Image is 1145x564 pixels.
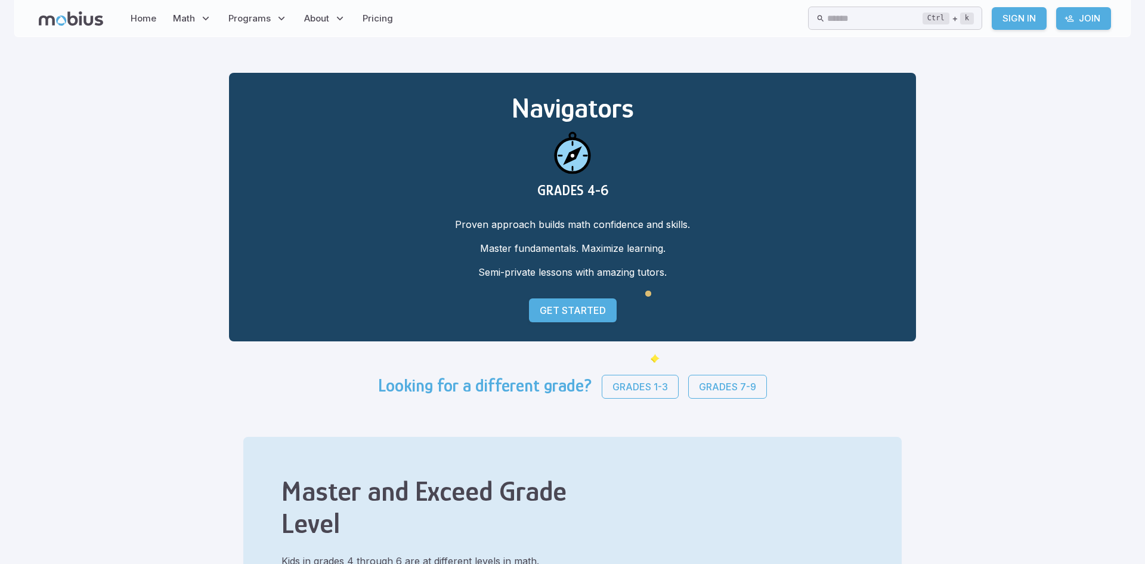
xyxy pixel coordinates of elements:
a: Grades 7-9 [688,375,767,399]
span: Programs [228,12,271,25]
p: Proven approach builds math confidence and skills. [248,217,897,232]
a: Get Started [529,298,617,322]
kbd: k [960,13,974,24]
a: Pricing [359,5,397,32]
a: Home [127,5,160,32]
p: Grades 7-9 [699,380,756,394]
span: Math [173,12,195,25]
a: Sign In [992,7,1047,30]
a: Join [1056,7,1111,30]
h3: Looking for a different grade? [378,375,592,399]
img: navigators icon [544,124,601,182]
div: + [923,11,974,26]
kbd: Ctrl [923,13,949,24]
a: Grades 1-3 [602,375,679,399]
h2: Navigators [248,92,897,124]
p: Grades 1-3 [612,380,668,394]
p: Get Started [540,303,606,318]
p: Semi-private lessons with amazing tutors. [248,265,897,279]
h3: GRADES 4-6 [248,182,897,198]
h2: Master and Exceed Grade Level [281,475,606,540]
p: Master fundamentals. Maximize learning. [248,241,897,255]
span: About [304,12,329,25]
